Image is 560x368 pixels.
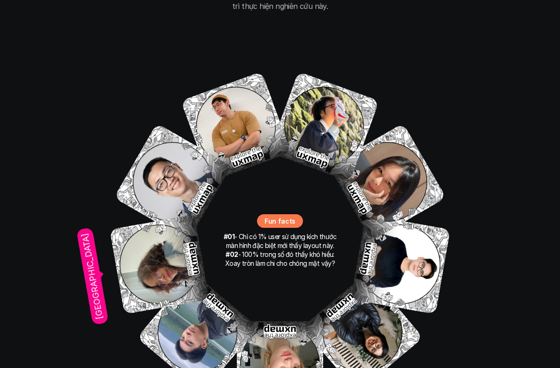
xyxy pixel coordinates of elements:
strong: #02 [226,250,238,258]
strong: #01 [224,233,235,240]
p: - Chỉ có 1% user sử dụng kích thước màn hình đặc biệt mới thấy layout này. [221,233,339,250]
p: [GEOGRAPHIC_DATA] [80,232,105,320]
p: Fun facts [265,216,295,226]
p: - 100% trong số đó thấy khó hiểu: Xoay tròn làm chi cho chóng mặt vậy? [221,250,339,268]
